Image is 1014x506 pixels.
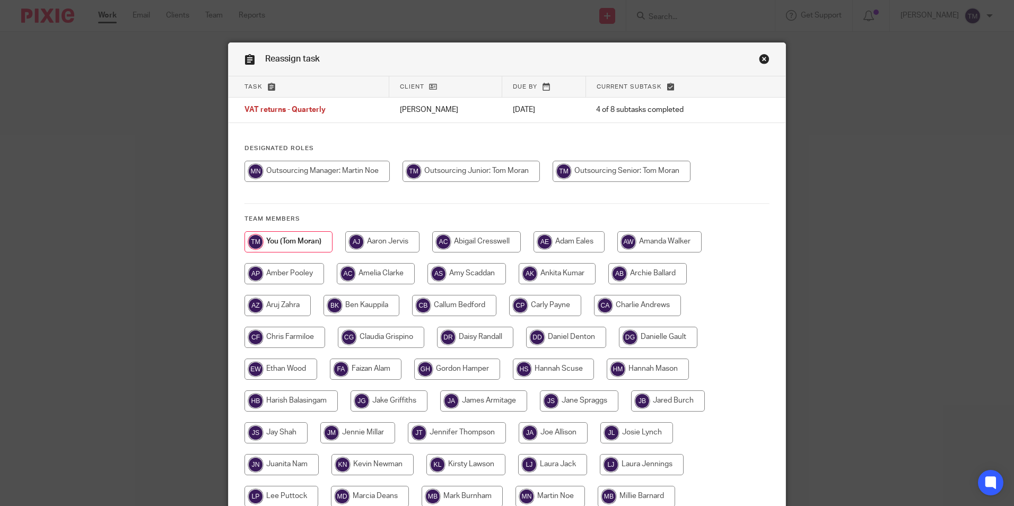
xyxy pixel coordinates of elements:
span: Task [244,84,263,90]
span: Client [400,84,424,90]
span: Due by [513,84,537,90]
span: Current subtask [597,84,662,90]
h4: Team members [244,215,770,223]
p: [PERSON_NAME] [400,104,492,115]
h4: Designated Roles [244,144,770,153]
td: 4 of 8 subtasks completed [585,98,740,123]
a: Close this dialog window [759,54,770,68]
span: VAT returns - Quarterly [244,107,326,114]
span: Reassign task [265,55,320,63]
p: [DATE] [513,104,575,115]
